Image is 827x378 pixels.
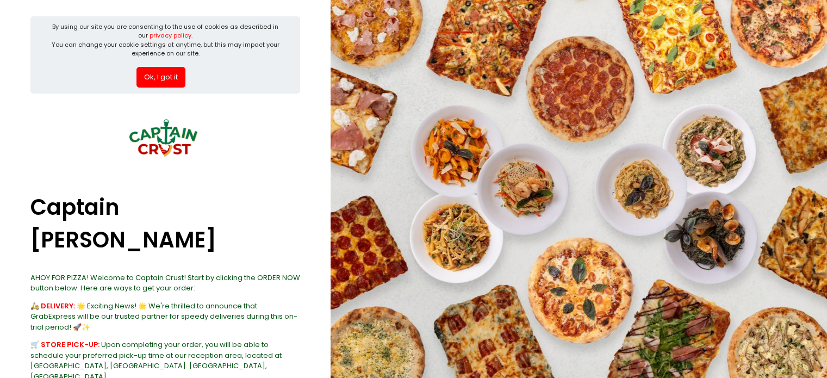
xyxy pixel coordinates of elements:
div: 🌟 Exciting News! 🌟 We're thrilled to announce that GrabExpress will be our trusted partner for sp... [30,301,300,333]
button: Ok, I got it [136,67,185,88]
div: AHOY FOR PIZZA! Welcome to Captain Crust! Start by clicking the ORDER NOW button below. Here are ... [30,272,300,294]
b: 🛒 STORE PICK-UP: [30,339,100,350]
img: Captain Crust [123,101,204,182]
div: By using our site you are consenting to the use of cookies as described in our You can change you... [49,22,282,58]
a: privacy policy. [150,31,192,40]
div: Captain [PERSON_NAME] [30,182,300,265]
b: 🛵 DELIVERY: [30,301,75,311]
